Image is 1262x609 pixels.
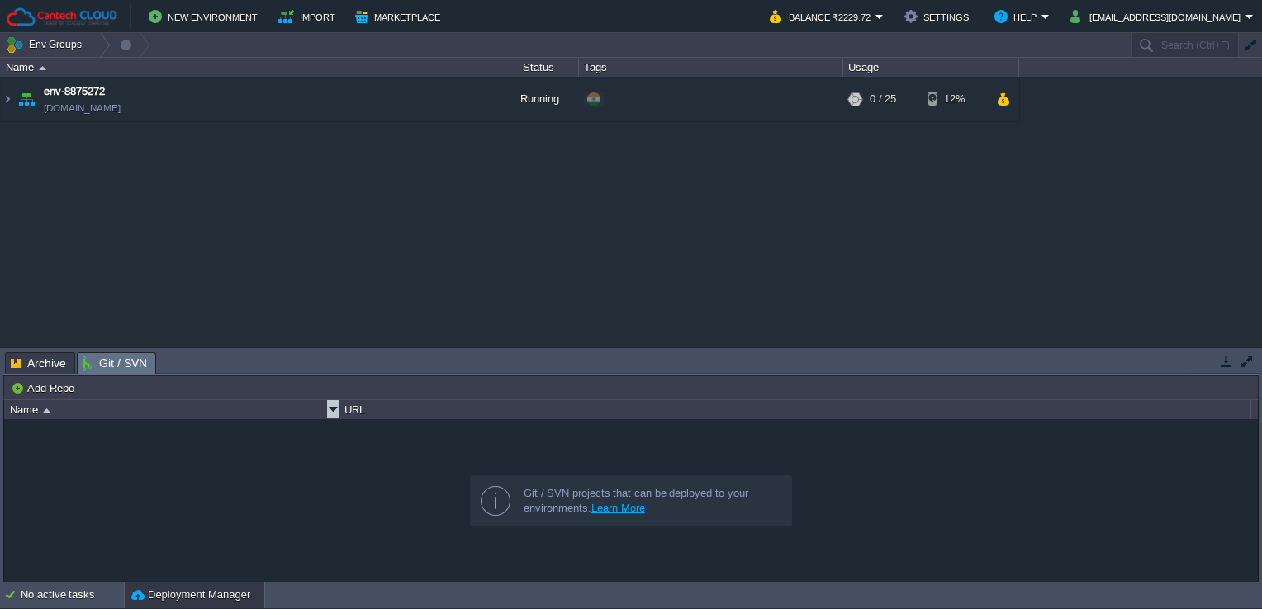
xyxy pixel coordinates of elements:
div: Usage [844,58,1018,77]
button: Balance ₹2229.72 [770,7,875,26]
button: [EMAIL_ADDRESS][DOMAIN_NAME] [1070,7,1245,26]
button: Marketplace [355,7,445,26]
button: Env Groups [6,33,88,56]
a: [DOMAIN_NAME] [44,100,121,116]
button: New Environment [149,7,263,26]
img: AMDAwAAAACH5BAEAAAAALAAAAAABAAEAAAICRAEAOw== [39,66,46,70]
div: Name [6,400,339,419]
div: Status [497,58,578,77]
button: Add Repo [11,380,79,395]
button: Deployment Manager [131,587,250,603]
div: Git / SVN projects that can be deployed to your environments. [524,486,778,516]
div: Name [2,58,496,77]
img: AMDAwAAAACH5BAEAAAAALAAAAAABAAEAAAICRAEAOw== [1,77,14,121]
div: 12% [928,77,981,121]
span: Archive [11,353,66,373]
button: Help [994,7,1041,26]
div: 0 / 25 [870,77,896,121]
div: No active tasks [21,582,124,608]
a: env-8875272 [44,83,105,100]
span: Git / SVN [83,353,147,374]
button: Settings [904,7,974,26]
img: AMDAwAAAACH5BAEAAAAALAAAAAABAAEAAAICRAEAOw== [15,77,38,121]
div: URL [340,400,1250,419]
div: Running [496,77,579,121]
img: Cantech Cloud [6,7,118,27]
button: Import [278,7,340,26]
div: Tags [580,58,842,77]
a: Learn More [591,502,645,514]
